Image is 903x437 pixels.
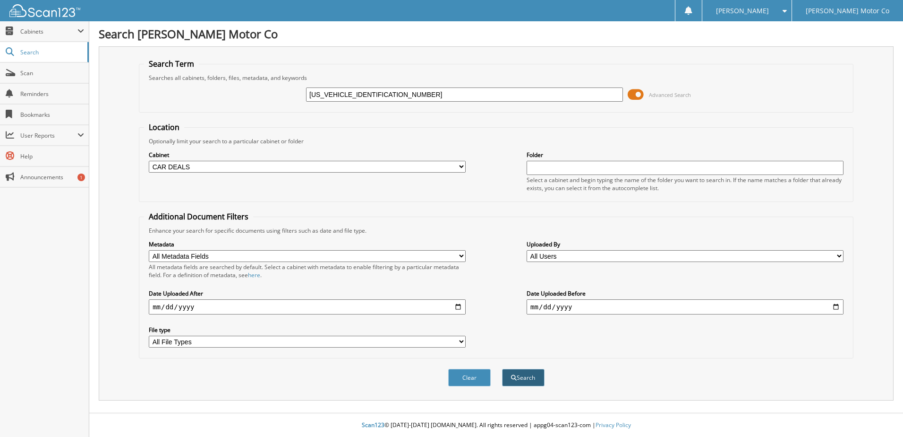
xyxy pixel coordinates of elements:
[20,173,84,181] span: Announcements
[20,111,84,119] span: Bookmarks
[144,122,184,132] legend: Location
[527,240,843,248] label: Uploaded By
[149,263,466,279] div: All metadata fields are searched by default. Select a cabinet with metadata to enable filtering b...
[527,151,843,159] label: Folder
[77,174,85,181] div: 1
[20,152,84,160] span: Help
[20,69,84,77] span: Scan
[89,414,903,437] div: © [DATE]-[DATE] [DOMAIN_NAME]. All rights reserved | appg04-scan123-com |
[716,8,769,14] span: [PERSON_NAME]
[527,176,843,192] div: Select a cabinet and begin typing the name of the folder you want to search in. If the name match...
[527,299,843,315] input: end
[149,151,466,159] label: Cabinet
[20,27,77,35] span: Cabinets
[9,4,80,17] img: scan123-logo-white.svg
[502,369,545,386] button: Search
[20,48,83,56] span: Search
[248,271,260,279] a: here
[856,392,903,437] iframe: Chat Widget
[596,421,631,429] a: Privacy Policy
[144,74,848,82] div: Searches all cabinets, folders, files, metadata, and keywords
[149,299,466,315] input: start
[99,26,894,42] h1: Search [PERSON_NAME] Motor Co
[649,91,691,98] span: Advanced Search
[144,137,848,145] div: Optionally limit your search to a particular cabinet or folder
[527,289,843,297] label: Date Uploaded Before
[144,227,848,235] div: Enhance your search for specific documents using filters such as date and file type.
[806,8,889,14] span: [PERSON_NAME] Motor Co
[149,240,466,248] label: Metadata
[362,421,384,429] span: Scan123
[144,211,253,222] legend: Additional Document Filters
[20,131,77,140] span: User Reports
[149,326,466,334] label: File type
[448,369,491,386] button: Clear
[144,59,199,69] legend: Search Term
[149,289,466,297] label: Date Uploaded After
[20,90,84,98] span: Reminders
